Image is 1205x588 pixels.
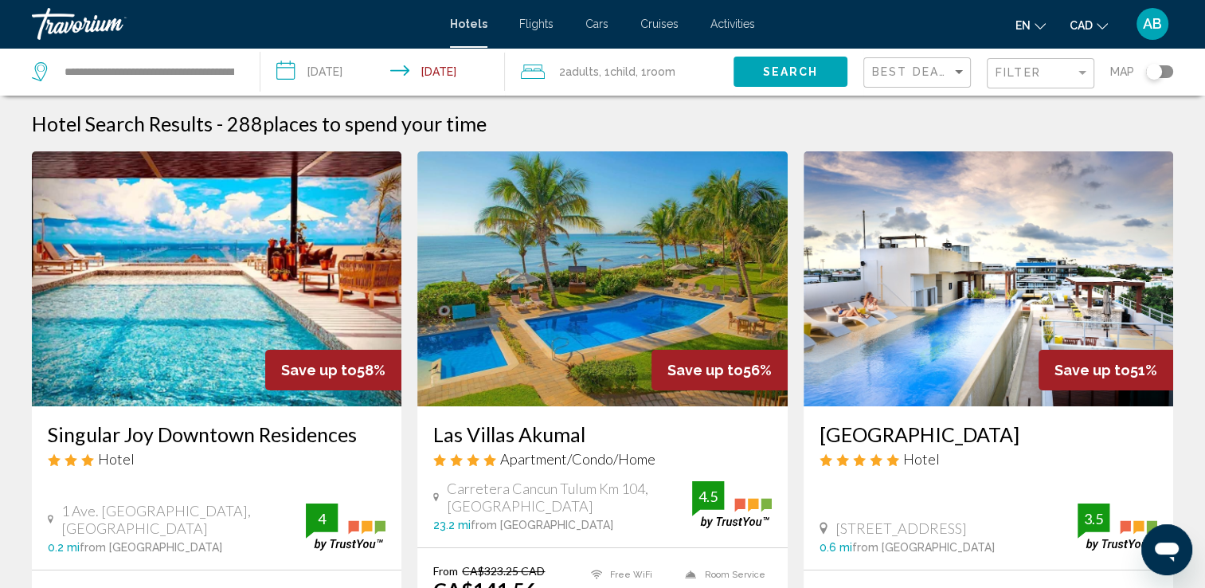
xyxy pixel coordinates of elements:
img: trustyou-badge.svg [692,481,772,528]
img: Hotel image [32,151,401,406]
span: Save up to [281,362,357,378]
img: Hotel image [804,151,1173,406]
del: CA$323.25 CAD [462,564,545,578]
div: 4.5 [692,487,724,506]
span: , 1 [636,61,675,83]
span: from [GEOGRAPHIC_DATA] [471,519,613,531]
span: from [GEOGRAPHIC_DATA] [852,541,995,554]
a: Cruises [640,18,679,30]
span: 2 [559,61,599,83]
span: Carretera Cancun Tulum Km 104, [GEOGRAPHIC_DATA] [447,480,691,515]
a: [GEOGRAPHIC_DATA] [820,422,1157,446]
div: 5 star Hotel [820,450,1157,468]
button: Change language [1015,14,1046,37]
a: Activities [710,18,755,30]
span: Best Deals [872,65,956,78]
button: Check-in date: Oct 4, 2025 Check-out date: Oct 5, 2025 [260,48,505,96]
span: Save up to [1054,362,1130,378]
span: [STREET_ADDRESS] [835,519,967,537]
div: 58% [265,350,401,390]
span: From [433,564,458,578]
span: AB [1143,16,1162,32]
span: Save up to [667,362,743,378]
span: - [217,112,223,135]
div: 51% [1039,350,1173,390]
h1: Hotel Search Results [32,112,213,135]
div: 3 star Hotel [48,450,385,468]
li: Room Service [677,564,771,585]
img: Hotel image [417,151,787,406]
span: 0.2 mi [48,541,80,554]
h2: 288 [227,112,487,135]
a: Las Villas Akumal [433,422,771,446]
button: Search [734,57,847,86]
span: Hotel [903,450,940,468]
span: places to spend your time [263,112,487,135]
span: Child [610,65,636,78]
a: Hotels [450,18,487,30]
span: Adults [565,65,599,78]
mat-select: Sort by [872,66,966,80]
a: Travorium [32,8,434,40]
div: 56% [651,350,788,390]
span: Search [762,66,818,79]
div: 4 star Apartment [433,450,771,468]
span: Filter [996,66,1041,79]
button: Toggle map [1134,65,1173,79]
iframe: Кнопка запуска окна обмена сообщениями [1141,524,1192,575]
span: Map [1110,61,1134,83]
span: Hotel [98,450,135,468]
span: en [1015,19,1031,32]
span: CAD [1070,19,1093,32]
span: Room [647,65,675,78]
span: from [GEOGRAPHIC_DATA] [80,541,222,554]
img: trustyou-badge.svg [306,504,385,551]
span: 0.6 mi [820,541,852,554]
button: Change currency [1070,14,1108,37]
button: User Menu [1132,7,1173,41]
span: 1 Ave. [GEOGRAPHIC_DATA], [GEOGRAPHIC_DATA] [61,502,306,537]
img: trustyou-badge.svg [1078,504,1157,551]
li: Free WiFi [583,564,677,585]
a: Cars [585,18,608,30]
div: 3.5 [1078,509,1109,528]
span: 23.2 mi [433,519,471,531]
a: Flights [519,18,554,30]
span: , 1 [599,61,636,83]
button: Filter [987,57,1094,90]
div: 4 [306,509,338,528]
span: Apartment/Condo/Home [500,450,655,468]
button: Travelers: 2 adults, 1 child [505,48,734,96]
a: Singular Joy Downtown Residences [48,422,385,446]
